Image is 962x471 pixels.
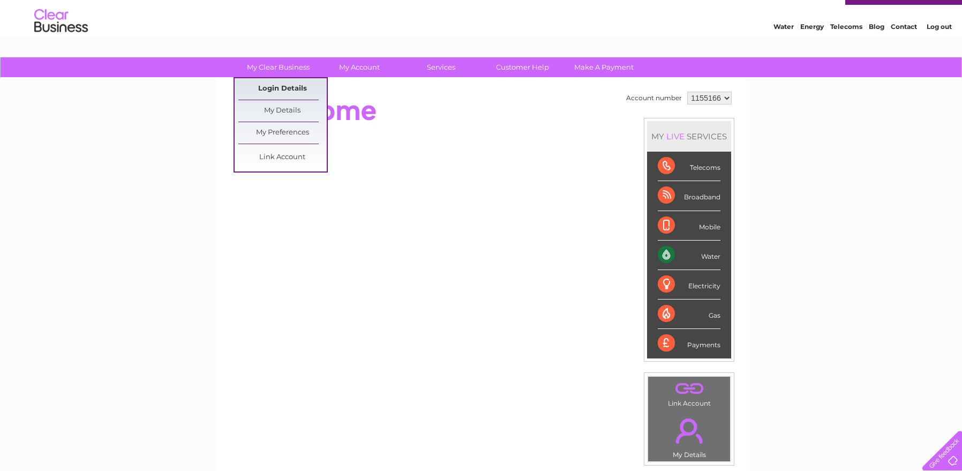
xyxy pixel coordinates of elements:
div: LIVE [664,131,687,141]
div: Mobile [658,211,720,241]
a: Login Details [238,78,327,100]
a: Log out [927,46,952,54]
div: Gas [658,300,720,329]
div: Electricity [658,270,720,300]
a: Telecoms [830,46,862,54]
a: Customer Help [478,57,567,77]
a: Services [397,57,485,77]
a: Blog [869,46,884,54]
div: Telecoms [658,152,720,181]
a: My Account [315,57,404,77]
a: Link Account [238,147,327,168]
a: 0333 014 3131 [760,5,834,19]
div: Payments [658,329,720,358]
a: Water [773,46,794,54]
a: Energy [800,46,824,54]
a: Make A Payment [560,57,648,77]
td: Account number [623,89,685,107]
a: Contact [891,46,917,54]
a: . [651,412,727,450]
div: Clear Business is a trading name of Verastar Limited (registered in [GEOGRAPHIC_DATA] No. 3667643... [229,6,735,52]
a: My Details [238,100,327,122]
a: . [651,379,727,398]
div: Water [658,241,720,270]
td: Link Account [648,376,731,410]
img: logo.png [34,28,88,61]
td: My Details [648,409,731,462]
div: MY SERVICES [647,121,731,152]
div: Broadband [658,181,720,211]
a: My Clear Business [234,57,322,77]
a: My Preferences [238,122,327,144]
